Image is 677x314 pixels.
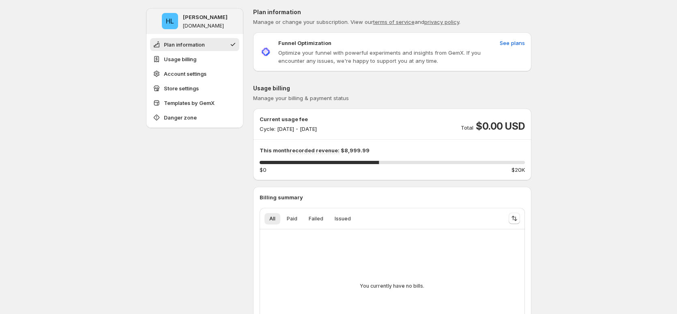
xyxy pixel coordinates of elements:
[512,166,525,174] span: $20K
[335,216,351,222] span: Issued
[290,147,340,154] span: recorded revenue:
[164,99,215,107] span: Templates by GemX
[150,111,239,124] button: Danger zone
[164,41,205,49] span: Plan information
[260,166,267,174] span: $0
[260,46,272,58] img: Funnel Optimization
[164,84,199,92] span: Store settings
[150,67,239,80] button: Account settings
[278,39,331,47] p: Funnel Optimization
[150,96,239,109] button: Templates by GemX
[476,120,524,133] span: $0.00 USD
[495,36,530,49] button: See plans
[183,23,224,29] p: [DOMAIN_NAME]
[166,17,174,25] text: HL
[287,216,297,222] span: Paid
[309,216,323,222] span: Failed
[164,55,196,63] span: Usage billing
[150,53,239,66] button: Usage billing
[373,19,415,25] a: terms of service
[260,193,525,201] p: Billing summary
[500,39,525,47] span: See plans
[260,115,317,123] p: Current usage fee
[253,84,531,92] p: Usage billing
[164,70,206,78] span: Account settings
[360,283,424,289] p: You currently have no bills.
[260,146,525,154] p: This month $8,999.99
[278,49,496,65] p: Optimize your funnel with powerful experiments and insights from GemX. If you encounter any issue...
[162,13,178,29] span: Hugh Le
[461,124,473,132] p: Total
[253,95,349,101] span: Manage your billing & payment status
[509,213,520,224] button: Sort the results
[164,113,197,122] span: Danger zone
[150,38,239,51] button: Plan information
[183,13,228,21] p: [PERSON_NAME]
[253,19,460,25] span: Manage or change your subscription. View our and .
[253,8,531,16] p: Plan information
[260,125,317,133] p: Cycle: [DATE] - [DATE]
[269,216,275,222] span: All
[150,82,239,95] button: Store settings
[424,19,459,25] a: privacy policy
